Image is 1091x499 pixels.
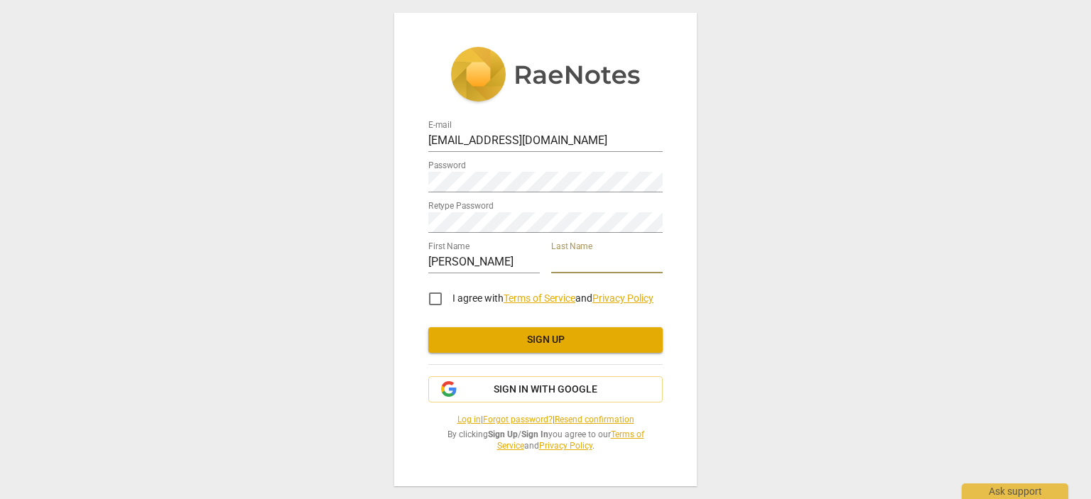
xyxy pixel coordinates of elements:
[457,415,481,424] a: Log in
[428,429,663,452] span: By clicking / you agree to our and .
[555,415,634,424] a: Resend confirmation
[428,121,452,129] label: E-mail
[428,161,466,170] label: Password
[962,483,1068,499] div: Ask support
[428,202,494,210] label: Retype Password
[488,429,518,439] b: Sign Up
[592,292,653,304] a: Privacy Policy
[450,47,641,105] img: 5ac2273c67554f335776073100b6d88f.svg
[452,292,653,304] span: I agree with and
[428,414,663,426] span: | |
[551,242,592,251] label: Last Name
[521,429,548,439] b: Sign In
[483,415,553,424] a: Forgot password?
[539,441,592,451] a: Privacy Policy
[440,333,651,347] span: Sign up
[497,429,644,451] a: Terms of Service
[428,376,663,403] button: Sign in with Google
[428,242,469,251] label: First Name
[504,292,575,304] a: Terms of Service
[428,327,663,353] button: Sign up
[494,383,597,397] span: Sign in with Google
